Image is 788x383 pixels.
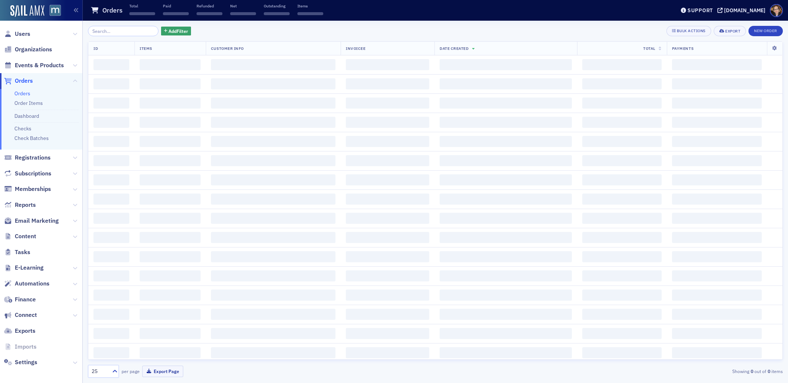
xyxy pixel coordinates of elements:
[15,61,64,69] span: Events & Products
[140,270,201,281] span: ‌
[211,270,335,281] span: ‌
[264,3,290,8] p: Outstanding
[766,368,771,375] strong: 0
[582,347,662,358] span: ‌
[582,232,662,243] span: ‌
[140,194,201,205] span: ‌
[297,12,323,15] span: ‌
[440,174,572,185] span: ‌
[4,295,36,304] a: Finance
[14,90,30,97] a: Orders
[15,170,51,178] span: Subscriptions
[672,232,762,243] span: ‌
[15,185,51,193] span: Memberships
[93,98,129,109] span: ‌
[346,194,429,205] span: ‌
[672,98,762,109] span: ‌
[672,270,762,281] span: ‌
[672,59,762,70] span: ‌
[93,194,129,205] span: ‌
[4,327,35,335] a: Exports
[672,213,762,224] span: ‌
[346,309,429,320] span: ‌
[677,29,706,33] div: Bulk Actions
[297,3,323,8] p: Items
[15,295,36,304] span: Finance
[582,251,662,262] span: ‌
[346,117,429,128] span: ‌
[140,251,201,262] span: ‌
[346,213,429,224] span: ‌
[672,290,762,301] span: ‌
[15,264,44,272] span: E-Learning
[582,136,662,147] span: ‌
[582,213,662,224] span: ‌
[724,7,765,14] div: [DOMAIN_NAME]
[440,309,572,320] span: ‌
[15,30,30,38] span: Users
[140,232,201,243] span: ‌
[346,46,365,51] span: Invoicee
[346,136,429,147] span: ‌
[4,170,51,178] a: Subscriptions
[714,26,746,36] button: Export
[749,368,754,375] strong: 0
[211,155,335,166] span: ‌
[4,280,50,288] a: Automations
[672,309,762,320] span: ‌
[440,78,572,89] span: ‌
[346,174,429,185] span: ‌
[4,45,52,54] a: Organizations
[672,174,762,185] span: ‌
[14,125,31,132] a: Checks
[50,5,61,16] img: SailAMX
[440,155,572,166] span: ‌
[346,290,429,301] span: ‌
[93,251,129,262] span: ‌
[140,136,201,147] span: ‌
[211,309,335,320] span: ‌
[122,368,140,375] label: per page
[14,135,49,141] a: Check Batches
[140,59,201,70] span: ‌
[168,28,188,34] span: Add Filter
[440,232,572,243] span: ‌
[346,59,429,70] span: ‌
[556,368,783,375] div: Showing out of items
[582,309,662,320] span: ‌
[140,309,201,320] span: ‌
[748,26,783,36] button: New Order
[15,248,30,256] span: Tasks
[346,98,429,109] span: ‌
[211,46,244,51] span: Customer Info
[15,327,35,335] span: Exports
[4,311,37,319] a: Connect
[4,185,51,193] a: Memberships
[211,78,335,89] span: ‌
[672,136,762,147] span: ‌
[15,77,33,85] span: Orders
[582,59,662,70] span: ‌
[672,78,762,89] span: ‌
[440,328,572,339] span: ‌
[230,12,256,15] span: ‌
[211,194,335,205] span: ‌
[346,270,429,281] span: ‌
[4,217,59,225] a: Email Marketing
[140,213,201,224] span: ‌
[4,201,36,209] a: Reports
[672,117,762,128] span: ‌
[93,328,129,339] span: ‌
[197,3,222,8] p: Refunded
[211,174,335,185] span: ‌
[15,201,36,209] span: Reports
[440,347,572,358] span: ‌
[211,136,335,147] span: ‌
[93,46,98,51] span: ID
[582,290,662,301] span: ‌
[140,98,201,109] span: ‌
[15,154,51,162] span: Registrations
[15,232,36,240] span: Content
[672,194,762,205] span: ‌
[672,251,762,262] span: ‌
